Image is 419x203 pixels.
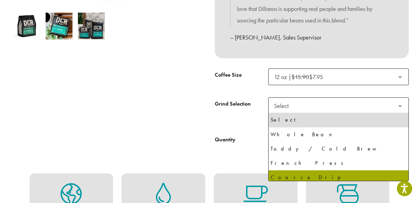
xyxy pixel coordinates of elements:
span: 12 oz | $7.95 [274,73,323,81]
div: Coarse Drip [271,172,406,183]
span: Select [271,99,295,112]
label: Grind Selection [215,99,268,109]
del: $15.90 [291,73,309,81]
img: Unity - Image 3 [78,13,105,40]
p: – [PERSON_NAME], Sales Supervisor [230,32,393,43]
span: Select [268,97,409,114]
span: 12 oz | $15.90 $7.95 [271,70,330,83]
li: Select [269,113,408,127]
span: 12 oz | $15.90 $7.95 [268,68,409,85]
div: Quantity [215,136,236,144]
img: Unity - Image 2 [46,13,72,40]
img: Unity [13,13,40,40]
div: Whole Bean [271,129,406,140]
div: French Press [271,158,406,168]
div: Toddy / Cold Brew [271,144,406,154]
label: Coffee Size [215,70,268,80]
